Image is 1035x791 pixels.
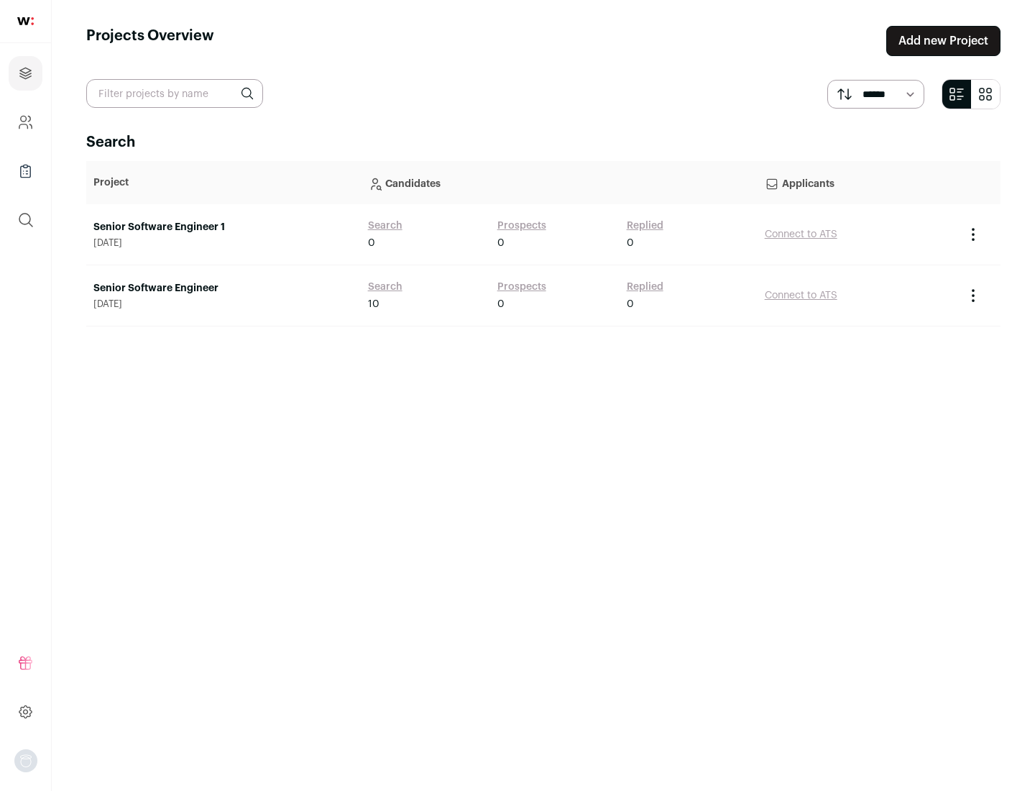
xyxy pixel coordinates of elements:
[93,281,354,296] a: Senior Software Engineer
[14,749,37,772] img: nopic.png
[93,298,354,310] span: [DATE]
[93,175,354,190] p: Project
[497,297,505,311] span: 0
[965,287,982,304] button: Project Actions
[9,105,42,140] a: Company and ATS Settings
[765,229,837,239] a: Connect to ATS
[627,297,634,311] span: 0
[368,280,402,294] a: Search
[9,154,42,188] a: Company Lists
[93,220,354,234] a: Senior Software Engineer 1
[93,237,354,249] span: [DATE]
[627,219,663,233] a: Replied
[368,168,750,197] p: Candidates
[86,132,1000,152] h2: Search
[965,226,982,243] button: Project Actions
[9,56,42,91] a: Projects
[368,219,402,233] a: Search
[765,291,837,301] a: Connect to ATS
[886,26,1000,56] a: Add new Project
[368,297,379,311] span: 10
[86,79,263,108] input: Filter projects by name
[627,280,663,294] a: Replied
[14,749,37,772] button: Open dropdown
[497,219,546,233] a: Prospects
[86,26,214,56] h1: Projects Overview
[368,236,375,250] span: 0
[497,280,546,294] a: Prospects
[497,236,505,250] span: 0
[17,17,34,25] img: wellfound-shorthand-0d5821cbd27db2630d0214b213865d53afaa358527fdda9d0ea32b1df1b89c2c.svg
[765,168,950,197] p: Applicants
[627,236,634,250] span: 0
